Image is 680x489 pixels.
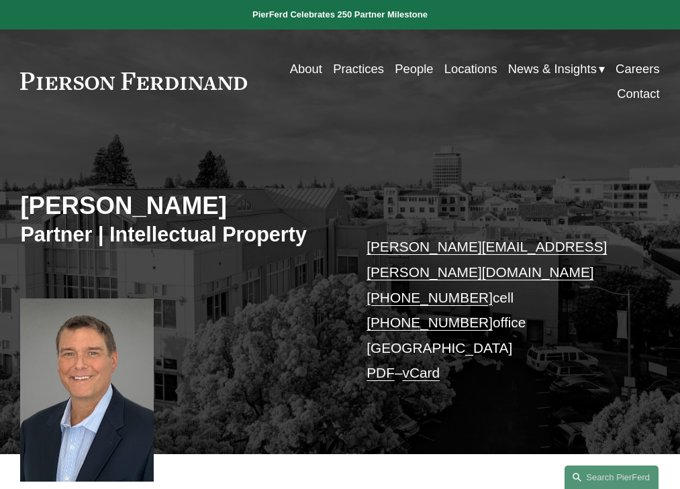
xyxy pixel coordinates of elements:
[403,365,440,380] a: vCard
[367,315,493,330] a: [PHONE_NUMBER]
[444,56,497,81] a: Locations
[20,222,340,248] h3: Partner | Intellectual Property
[367,234,633,385] p: cell office [GEOGRAPHIC_DATA] –
[508,56,605,81] a: folder dropdown
[290,56,322,81] a: About
[367,365,395,380] a: PDF
[20,191,340,221] h2: [PERSON_NAME]
[508,58,597,80] span: News & Insights
[616,56,660,81] a: Careers
[367,290,493,305] a: [PHONE_NUMBER]
[333,56,384,81] a: Practices
[367,239,607,280] a: [PERSON_NAME][EMAIL_ADDRESS][PERSON_NAME][DOMAIN_NAME]
[395,56,433,81] a: People
[617,81,660,106] a: Contact
[565,466,659,489] a: Search this site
